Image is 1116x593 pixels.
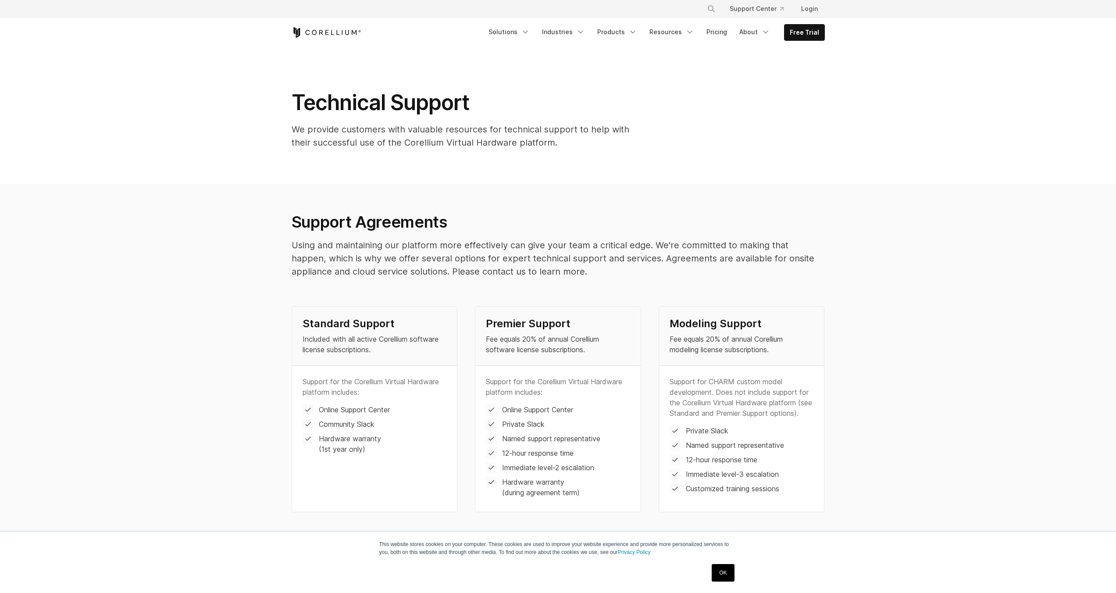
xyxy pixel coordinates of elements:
li: Hardware warranty (1st year only) [303,433,447,454]
li: Online Support Center [303,404,447,415]
div: Navigation Menu [483,24,825,41]
a: Products [592,24,642,40]
li: 12-hour response time [670,454,814,465]
h4: Premier Support [486,317,630,330]
p: Fee equals 20% of annual Corellium software license subscriptions. [486,334,630,355]
li: 12-hour response time [486,448,630,459]
li: Online Support Center [486,404,630,415]
p: This website stores cookies on your computer. These cookies are used to improve your website expe... [379,540,737,556]
a: OK [712,564,734,582]
p: Using and maintaining our platform more effectively can give your team a critical edge. We're com... [292,239,825,278]
p: Support for the Corellium Virtual Hardware platform includes: [486,376,630,397]
a: Free Trial [784,25,824,40]
p: Support for the Corellium Virtual Hardware platform includes: [303,376,447,397]
li: Named support representative [670,440,814,451]
p: We provide customers with valuable resources for technical support to help with their successful ... [292,123,642,149]
a: Corellium Home [292,27,361,38]
li: Community Slack [303,419,447,430]
a: Pricing [701,24,732,40]
p: Support for CHARM custom model development. Does not include support for the Corellium Virtual Ha... [670,376,814,418]
li: Customized training sessions [670,483,814,494]
button: Search [703,1,719,17]
li: Immediate level-2 escalation [486,462,630,473]
div: Navigation Menu [696,1,825,17]
li: Private Slack [670,425,814,436]
a: Support Center [723,1,791,17]
a: Resources [644,24,699,40]
a: Solutions [483,24,535,40]
a: Industries [537,24,590,40]
h1: Technical Support [292,89,642,116]
li: Immediate level-3 escalation [670,469,814,480]
a: Login [794,1,825,17]
li: Named support representative [486,433,630,444]
h4: Modeling Support [670,317,814,330]
a: Privacy Policy. [618,549,652,555]
li: Private Slack [486,419,630,430]
a: About [734,24,775,40]
h2: Support Agreements [292,212,825,232]
p: Fee equals 20% of annual Corellium modeling license subscriptions. [670,334,814,355]
p: Included with all active Corellium software license subscriptions. [303,334,447,355]
li: Hardware warranty (during agreement term) [486,477,630,498]
h4: Standard Support [303,317,447,330]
